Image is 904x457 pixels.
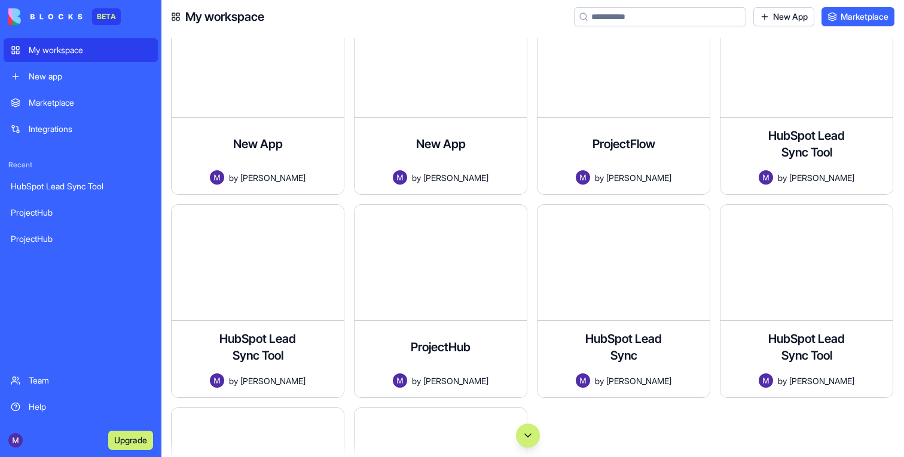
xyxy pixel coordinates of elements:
[821,7,894,26] a: Marketplace
[759,330,854,364] h4: HubSpot Lead Sync Tool
[171,204,344,398] a: HubSpot Lead Sync ToolAvatarby[PERSON_NAME]
[229,171,238,184] span: by
[108,434,153,446] a: Upgrade
[393,170,407,185] img: Avatar
[8,8,121,25] a: BETA
[29,401,151,413] div: Help
[4,38,158,62] a: My workspace
[537,1,710,195] a: ProjectFlowAvatarby[PERSON_NAME]
[229,375,238,387] span: by
[720,1,893,195] a: HubSpot Lead Sync ToolAvatarby[PERSON_NAME]
[516,424,540,447] button: Scroll to bottom
[4,117,158,141] a: Integrations
[29,44,151,56] div: My workspace
[576,373,590,388] img: Avatar
[595,171,604,184] span: by
[4,227,158,251] a: ProjectHub
[210,373,224,388] img: Avatar
[240,171,306,184] span: [PERSON_NAME]
[4,160,158,170] span: Recent
[29,97,151,109] div: Marketplace
[108,431,153,450] button: Upgrade
[4,201,158,225] a: ProjectHub
[185,8,264,25] h4: My workspace
[576,170,590,185] img: Avatar
[11,180,151,192] div: HubSpot Lead Sync Tool
[393,373,407,388] img: Avatar
[92,8,121,25] div: BETA
[354,1,527,195] a: New AppAvatarby[PERSON_NAME]
[593,136,655,152] h4: ProjectFlow
[354,204,527,398] a: ProjectHubAvatarby[PERSON_NAME]
[4,369,158,392] a: Team
[233,136,283,152] h4: New App
[423,375,488,387] span: [PERSON_NAME]
[29,123,151,135] div: Integrations
[606,171,671,184] span: [PERSON_NAME]
[595,375,604,387] span: by
[720,204,893,398] a: HubSpot Lead Sync ToolAvatarby[PERSON_NAME]
[537,204,710,398] a: HubSpot Lead SyncAvatarby[PERSON_NAME]
[423,171,488,184] span: [PERSON_NAME]
[4,395,158,419] a: Help
[789,375,854,387] span: [PERSON_NAME]
[4,174,158,198] a: HubSpot Lead Sync Tool
[412,375,421,387] span: by
[4,91,158,115] a: Marketplace
[11,233,151,245] div: ProjectHub
[759,127,854,161] h4: HubSpot Lead Sync Tool
[4,65,158,88] a: New app
[29,375,151,387] div: Team
[789,171,854,184] span: [PERSON_NAME]
[171,1,344,195] a: New AppAvatarby[PERSON_NAME]
[412,171,421,184] span: by
[606,375,671,387] span: [PERSON_NAME]
[576,330,671,364] h4: HubSpot Lead Sync
[8,433,23,447] img: ACg8ocJtOslkEheqcbxbRNY-DBVyiSoWR6j0po04Vm4_vNZB470J1w=s96-c
[8,8,83,25] img: logo
[411,339,471,355] h4: ProjectHub
[759,373,773,388] img: Avatar
[416,136,466,152] h4: New App
[29,70,151,82] div: New app
[11,207,151,219] div: ProjectHub
[210,170,224,185] img: Avatar
[778,171,787,184] span: by
[753,7,814,26] a: New App
[759,170,773,185] img: Avatar
[778,375,787,387] span: by
[210,330,306,364] h4: HubSpot Lead Sync Tool
[240,375,306,387] span: [PERSON_NAME]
